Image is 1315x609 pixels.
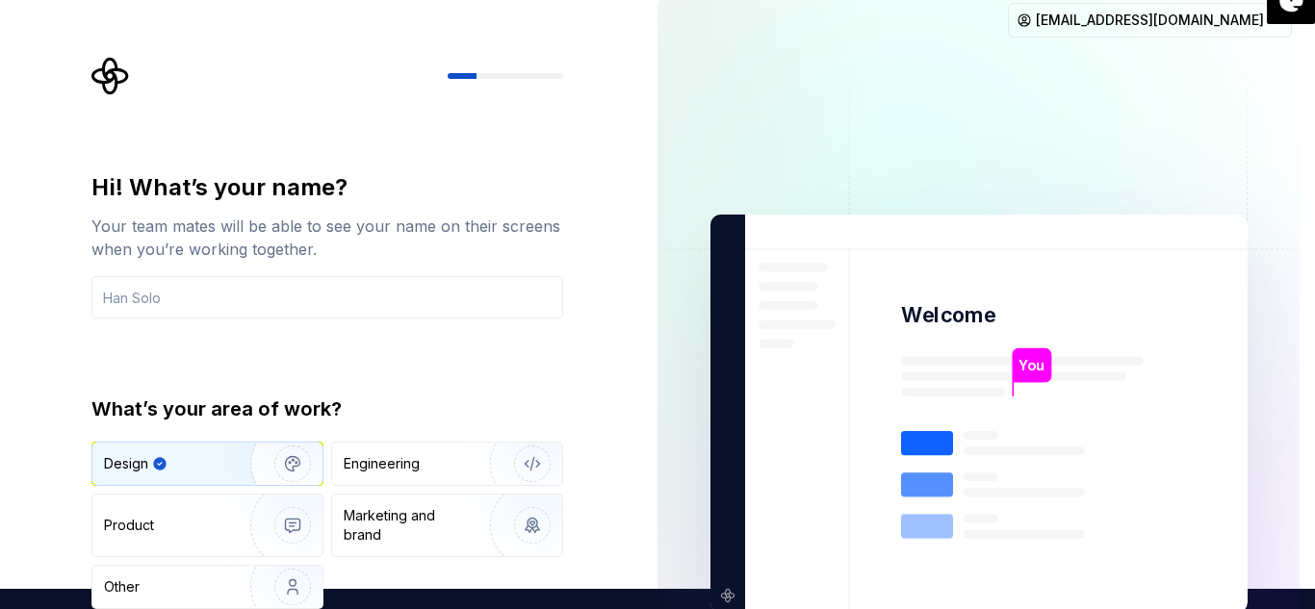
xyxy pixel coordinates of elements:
div: Your team mates will be able to see your name on their screens when you’re working together. [91,215,563,261]
p: Welcome [901,301,995,329]
div: Product [104,516,154,535]
div: Marketing and brand [344,506,474,545]
button: [EMAIL_ADDRESS][DOMAIN_NAME] [1008,3,1292,38]
span: [EMAIL_ADDRESS][DOMAIN_NAME] [1036,11,1264,30]
div: Hi! What’s your name? [91,172,563,203]
div: Design [104,454,148,473]
svg: Supernova Logo [91,57,130,95]
input: Han Solo [91,276,563,318]
p: You [1018,355,1044,376]
div: What’s your area of work? [91,395,563,422]
div: Engineering [344,454,420,473]
div: Other [104,577,140,596]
